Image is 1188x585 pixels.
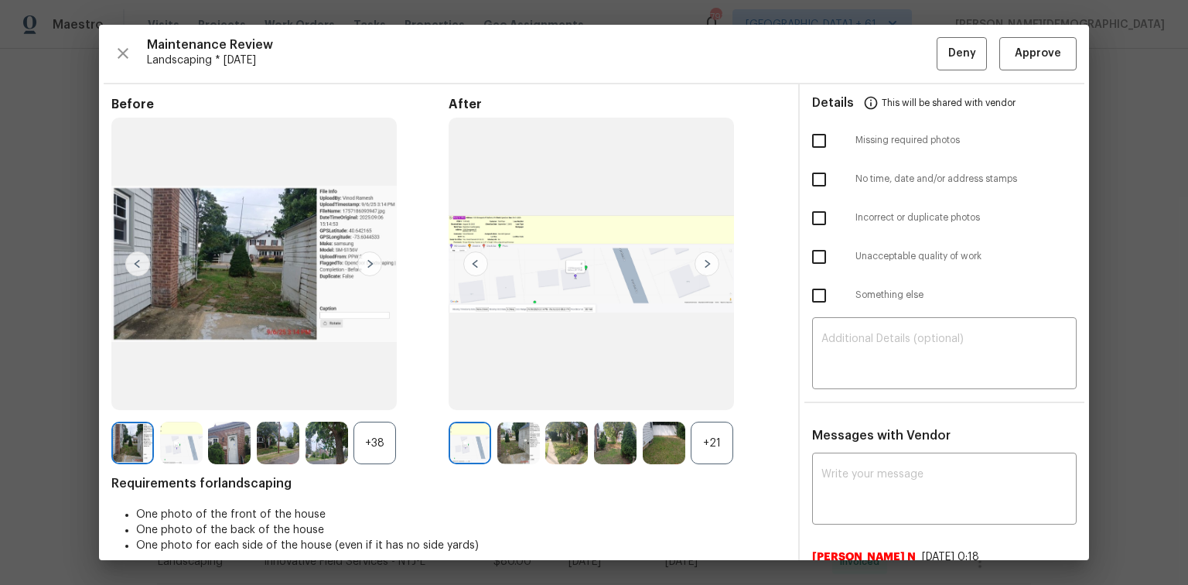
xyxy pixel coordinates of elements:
span: [PERSON_NAME] N [812,549,916,565]
span: Before [111,97,449,112]
span: Landscaping * [DATE] [147,53,937,68]
div: +21 [691,422,733,464]
span: Something else [855,289,1077,302]
li: One photo of the back of the house [136,522,786,538]
div: Something else [800,276,1089,315]
span: Deny [948,44,976,63]
span: [DATE] 0:18 [922,552,979,563]
span: Missing required photos [855,134,1077,147]
img: left-chevron-button-url [125,251,150,276]
span: Requirements for landscaping [111,476,786,491]
li: One photo of the front of the house [136,507,786,522]
span: Approve [1015,44,1061,63]
button: Approve [999,37,1077,70]
span: Unacceptable quality of work [855,250,1077,263]
img: left-chevron-button-url [463,251,488,276]
div: +38 [353,422,396,464]
div: Unacceptable quality of work [800,238,1089,276]
span: Maintenance Review [147,37,937,53]
span: Details [812,84,854,121]
button: Deny [937,37,987,70]
li: One photo for each side of the house (even if it has no side yards) [136,538,786,553]
div: No time, date and/or address stamps [800,160,1089,199]
span: No time, date and/or address stamps [855,173,1077,186]
img: right-chevron-button-url [695,251,719,276]
span: This will be shared with vendor [882,84,1016,121]
span: Incorrect or duplicate photos [855,211,1077,224]
img: right-chevron-button-url [357,251,382,276]
div: Incorrect or duplicate photos [800,199,1089,238]
span: After [449,97,786,112]
span: Messages with Vendor [812,429,951,442]
div: Missing required photos [800,121,1089,160]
